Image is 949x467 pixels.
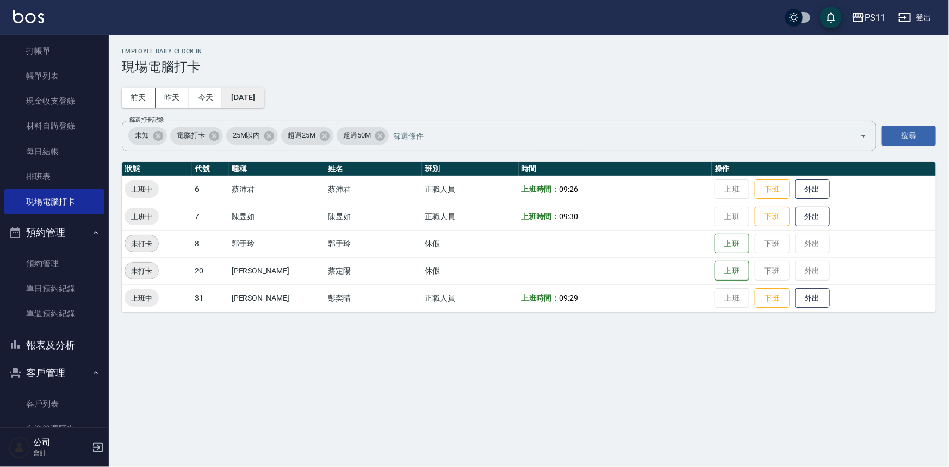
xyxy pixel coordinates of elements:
[122,88,156,108] button: 前天
[129,116,164,124] label: 篩選打卡記錄
[125,238,158,250] span: 未打卡
[4,139,104,164] a: 每日結帳
[855,127,872,145] button: Open
[192,257,228,284] td: 20
[170,127,223,145] div: 電腦打卡
[170,130,212,141] span: 電腦打卡
[122,162,192,176] th: 狀態
[795,288,830,308] button: 外出
[820,7,842,28] button: save
[122,48,936,55] h2: Employee Daily Clock In
[422,230,519,257] td: 休假
[519,162,712,176] th: 時間
[522,294,560,302] b: 上班時間：
[229,257,326,284] td: [PERSON_NAME]
[4,359,104,387] button: 客戶管理
[422,257,519,284] td: 休假
[795,179,830,200] button: 外出
[33,437,89,448] h5: 公司
[422,162,519,176] th: 班別
[33,448,89,458] p: 會計
[712,162,936,176] th: 操作
[422,176,519,203] td: 正職人員
[4,219,104,247] button: 預約管理
[559,185,578,194] span: 09:26
[9,437,30,458] img: Person
[4,164,104,189] a: 排班表
[559,294,578,302] span: 09:29
[4,189,104,214] a: 現場電腦打卡
[122,59,936,74] h3: 現場電腦打卡
[390,126,841,145] input: 篩選條件
[281,127,333,145] div: 超過25M
[192,230,228,257] td: 8
[226,127,278,145] div: 25M以內
[13,10,44,23] img: Logo
[229,203,326,230] td: 陳昱如
[894,8,936,28] button: 登出
[325,203,422,230] td: 陳昱如
[4,416,104,441] a: 客資篩選匯出
[4,301,104,326] a: 單週預約紀錄
[847,7,890,29] button: PS11
[715,261,749,281] button: 上班
[422,284,519,312] td: 正職人員
[755,179,790,200] button: 下班
[226,130,267,141] span: 25M以內
[229,162,326,176] th: 暱稱
[755,288,790,308] button: 下班
[4,331,104,359] button: 報表及分析
[192,176,228,203] td: 6
[325,162,422,176] th: 姓名
[222,88,264,108] button: [DATE]
[229,230,326,257] td: 郭于玲
[422,203,519,230] td: 正職人員
[156,88,189,108] button: 昨天
[281,130,322,141] span: 超過25M
[192,284,228,312] td: 31
[192,162,228,176] th: 代號
[125,265,158,277] span: 未打卡
[229,176,326,203] td: 蔡沛君
[4,251,104,276] a: 預約管理
[865,11,885,24] div: PS11
[128,127,167,145] div: 未知
[4,391,104,416] a: 客戶列表
[4,64,104,89] a: 帳單列表
[755,207,790,227] button: 下班
[192,203,228,230] td: 7
[4,89,104,114] a: 現金收支登錄
[882,126,936,146] button: 搜尋
[4,276,104,301] a: 單日預約紀錄
[522,212,560,221] b: 上班時間：
[325,230,422,257] td: 郭于玲
[337,130,377,141] span: 超過50M
[229,284,326,312] td: [PERSON_NAME]
[325,284,422,312] td: 彭奕晴
[715,234,749,254] button: 上班
[337,127,389,145] div: 超過50M
[125,184,159,195] span: 上班中
[128,130,156,141] span: 未知
[4,39,104,64] a: 打帳單
[795,207,830,227] button: 外出
[125,292,159,304] span: 上班中
[189,88,223,108] button: 今天
[559,212,578,221] span: 09:30
[4,114,104,139] a: 材料自購登錄
[522,185,560,194] b: 上班時間：
[325,257,422,284] td: 蔡定陽
[125,211,159,222] span: 上班中
[325,176,422,203] td: 蔡沛君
